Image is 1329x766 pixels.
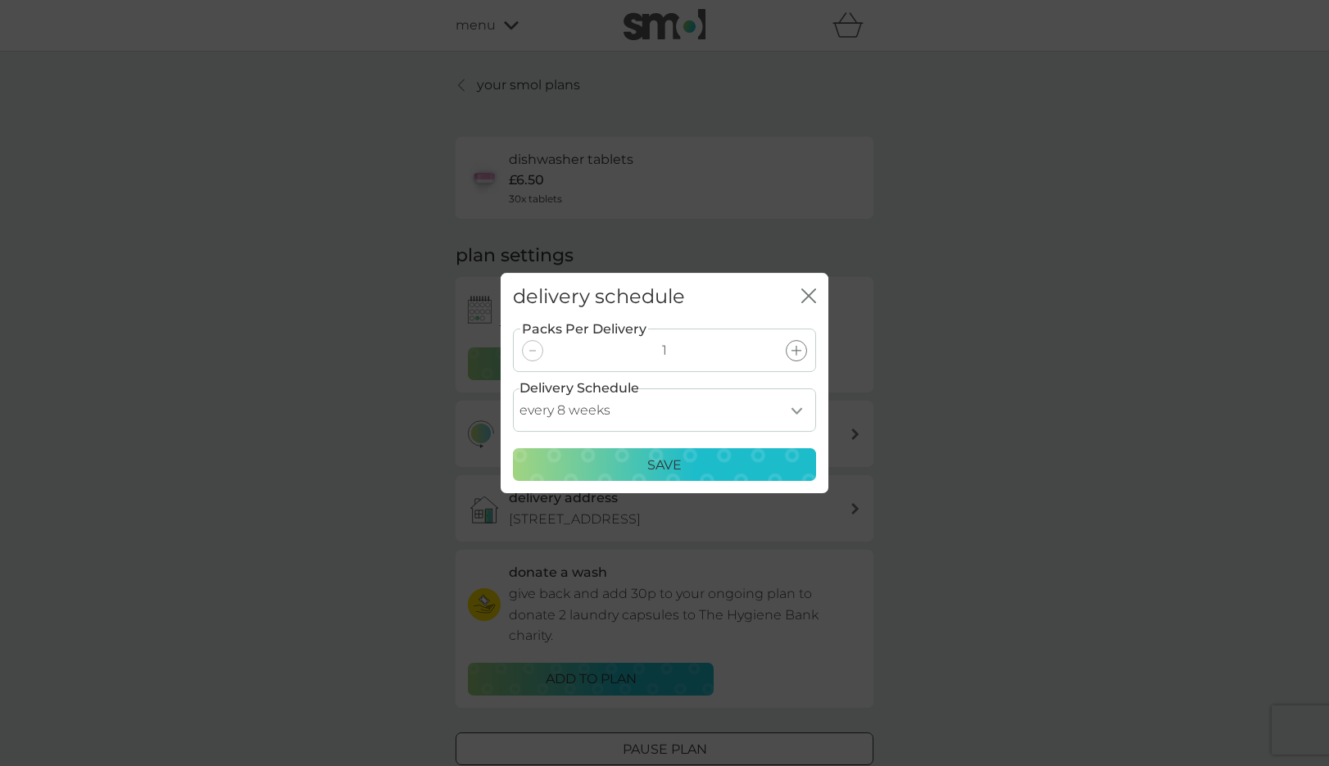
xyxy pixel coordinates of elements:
[513,448,816,481] button: Save
[520,319,648,340] label: Packs Per Delivery
[513,285,685,309] h2: delivery schedule
[662,340,667,361] p: 1
[801,288,816,306] button: close
[519,378,639,399] label: Delivery Schedule
[647,455,682,476] p: Save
